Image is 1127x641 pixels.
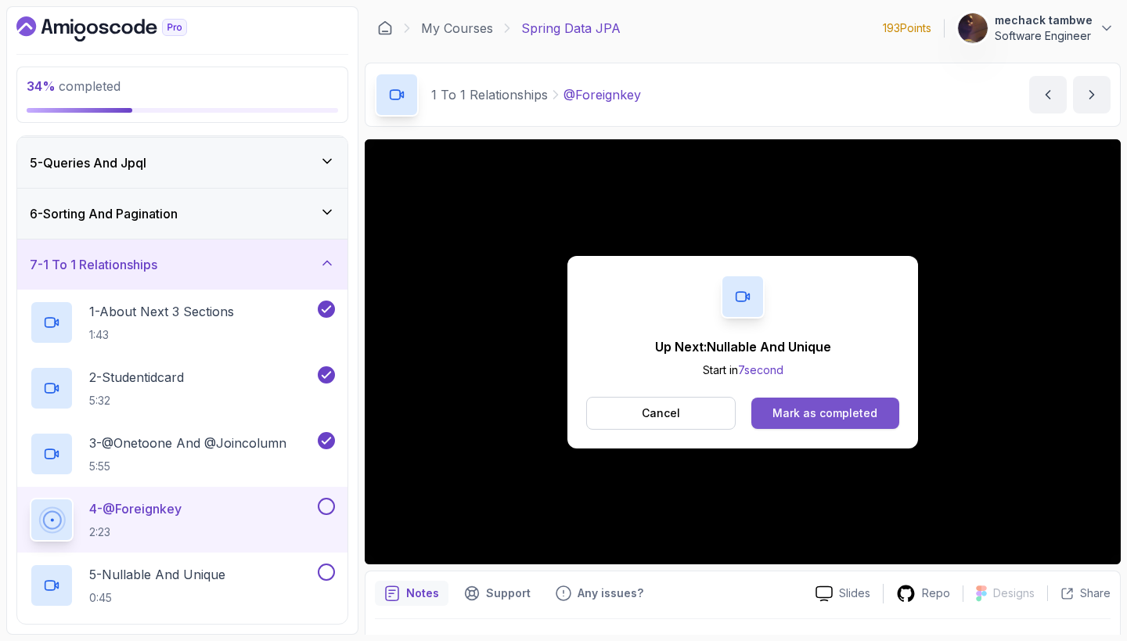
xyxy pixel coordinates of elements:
[642,405,680,421] p: Cancel
[16,16,223,41] a: Dashboard
[89,565,225,584] p: 5 - Nullable And Unique
[89,459,286,474] p: 5:55
[1080,585,1111,601] p: Share
[89,499,182,518] p: 4 - @Foreignkey
[995,13,1093,28] p: mechack tambwe
[738,363,783,376] span: 7 second
[89,434,286,452] p: 3 - @Onetoone And @Joincolumn
[89,393,184,409] p: 5:32
[406,585,439,601] p: Notes
[751,398,899,429] button: Mark as completed
[89,524,182,540] p: 2:23
[883,20,931,36] p: 193 Points
[884,584,963,603] a: Repo
[30,432,335,476] button: 3-@Onetoone And @Joincolumn5:55
[563,85,641,104] p: @Foreignkey
[957,13,1114,44] button: user profile imagemechack tambweSoftware Engineer
[27,78,121,94] span: completed
[89,368,184,387] p: 2 - Studentidcard
[772,405,877,421] div: Mark as completed
[89,302,234,321] p: 1 - About Next 3 Sections
[803,585,883,602] a: Slides
[17,239,347,290] button: 7-1 To 1 Relationships
[30,255,157,274] h3: 7 - 1 To 1 Relationships
[958,13,988,43] img: user profile image
[546,581,653,606] button: Feedback button
[655,362,831,378] p: Start in
[993,585,1035,601] p: Designs
[375,581,448,606] button: notes button
[30,153,146,172] h3: 5 - Queries And Jpql
[521,19,621,38] p: Spring Data JPA
[17,189,347,239] button: 6-Sorting And Pagination
[839,585,870,601] p: Slides
[1073,76,1111,113] button: next content
[30,366,335,410] button: 2-Studentidcard5:32
[30,498,335,542] button: 4-@Foreignkey2:23
[1047,585,1111,601] button: Share
[578,585,643,601] p: Any issues?
[586,397,736,430] button: Cancel
[922,585,950,601] p: Repo
[655,337,831,356] p: Up Next: Nullable And Unique
[30,204,178,223] h3: 6 - Sorting And Pagination
[455,581,540,606] button: Support button
[431,85,548,104] p: 1 To 1 Relationships
[30,301,335,344] button: 1-About Next 3 Sections1:43
[27,78,56,94] span: 34 %
[1029,76,1067,113] button: previous content
[995,28,1093,44] p: Software Engineer
[30,564,335,607] button: 5-Nullable And Unique0:45
[377,20,393,36] a: Dashboard
[89,327,234,343] p: 1:43
[89,590,225,606] p: 0:45
[365,139,1121,564] iframe: 4 - @ForeignKey
[17,138,347,188] button: 5-Queries And Jpql
[486,585,531,601] p: Support
[421,19,493,38] a: My Courses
